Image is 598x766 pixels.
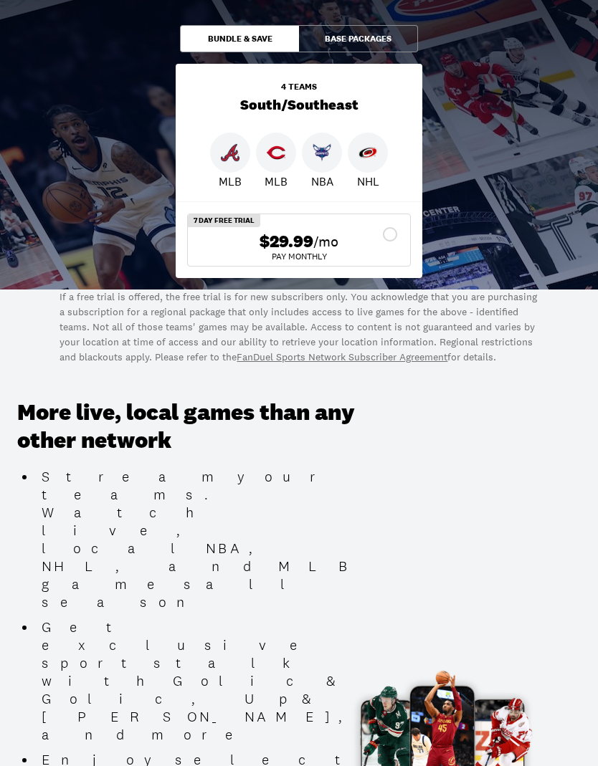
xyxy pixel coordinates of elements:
[267,143,285,162] img: Reds
[36,468,388,611] li: Stream your teams. Watch live, local NBA, NHL, and MLB games all season
[260,231,313,252] span: $29.99
[311,173,333,190] p: NBA
[299,25,418,52] button: Base Packages
[221,143,239,162] img: Braves
[313,143,331,162] img: Hornets
[265,173,288,190] p: MLB
[313,231,338,252] span: /mo
[237,350,447,363] a: FanDuel Sports Network Subscriber Agreement
[180,25,299,52] button: Bundle & Save
[281,82,317,91] div: 4 teams
[176,64,422,133] div: South/Southeast
[36,618,388,744] li: Get exclusive sports talk with Golic & Golic, Up & [PERSON_NAME], and more
[188,214,260,227] div: 7 Day Free Trial
[219,173,242,190] p: MLB
[359,143,377,162] img: Hurricanes
[17,399,388,454] h3: More live, local games than any other network
[357,173,379,190] p: NHL
[199,252,399,261] div: Pay Monthly
[60,289,538,365] p: If a free trial is offered, the free trial is for new subscribers only. You acknowledge that you ...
